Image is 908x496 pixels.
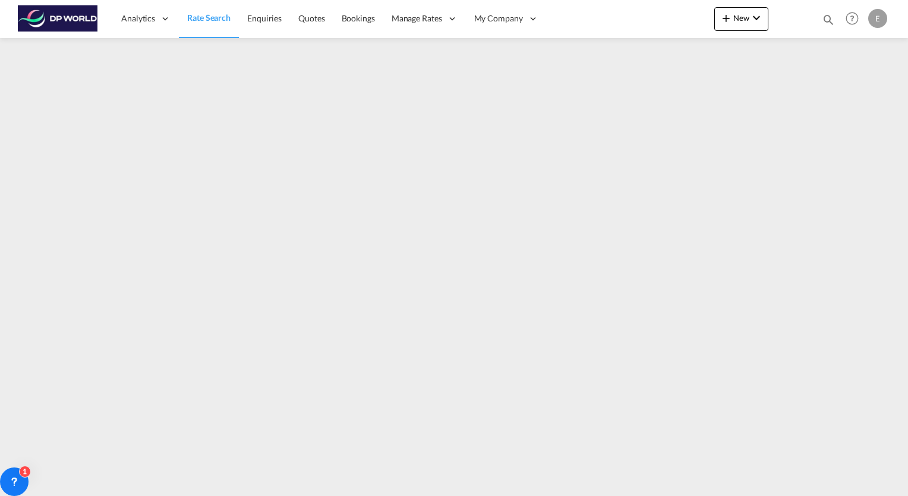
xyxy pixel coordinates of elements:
div: E [868,9,887,28]
span: Rate Search [187,12,231,23]
span: Bookings [342,13,375,23]
div: Help [842,8,868,30]
span: My Company [474,12,523,24]
span: New [719,13,764,23]
span: Analytics [121,12,155,24]
span: Help [842,8,862,29]
span: Manage Rates [392,12,442,24]
md-icon: icon-chevron-down [749,11,764,25]
div: icon-magnify [822,13,835,31]
span: Quotes [298,13,324,23]
img: c08ca190194411f088ed0f3ba295208c.png [18,5,98,32]
md-icon: icon-magnify [822,13,835,26]
md-icon: icon-plus 400-fg [719,11,733,25]
button: icon-plus 400-fgNewicon-chevron-down [714,7,768,31]
span: Enquiries [247,13,282,23]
